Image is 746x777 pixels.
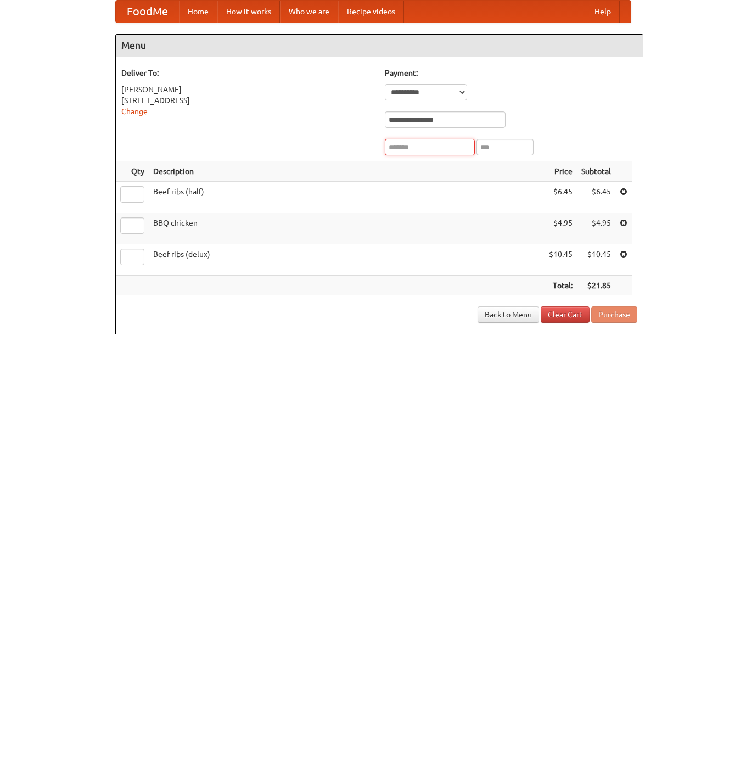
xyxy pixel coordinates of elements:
[577,182,615,213] td: $6.45
[338,1,404,23] a: Recipe videos
[116,1,179,23] a: FoodMe
[280,1,338,23] a: Who we are
[121,68,374,79] h5: Deliver To:
[586,1,620,23] a: Help
[121,95,374,106] div: [STREET_ADDRESS]
[541,306,590,323] a: Clear Cart
[577,213,615,244] td: $4.95
[545,161,577,182] th: Price
[545,182,577,213] td: $6.45
[179,1,217,23] a: Home
[385,68,637,79] h5: Payment:
[577,244,615,276] td: $10.45
[577,161,615,182] th: Subtotal
[545,213,577,244] td: $4.95
[149,182,545,213] td: Beef ribs (half)
[577,276,615,296] th: $21.85
[121,107,148,116] a: Change
[149,161,545,182] th: Description
[545,244,577,276] td: $10.45
[217,1,280,23] a: How it works
[116,161,149,182] th: Qty
[149,213,545,244] td: BBQ chicken
[121,84,374,95] div: [PERSON_NAME]
[149,244,545,276] td: Beef ribs (delux)
[545,276,577,296] th: Total:
[116,35,643,57] h4: Menu
[591,306,637,323] button: Purchase
[478,306,539,323] a: Back to Menu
